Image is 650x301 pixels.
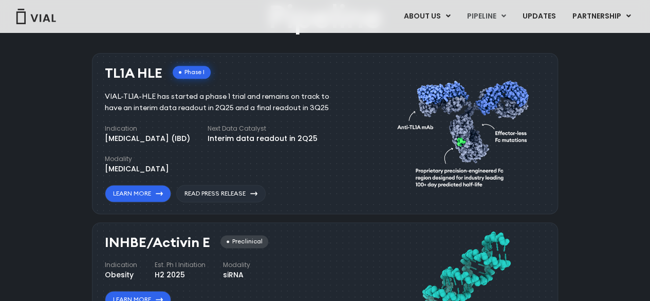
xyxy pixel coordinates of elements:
[564,8,639,25] a: PARTNERSHIPMenu Toggle
[105,124,190,133] h4: Indication
[514,8,564,25] a: UPDATES
[208,124,318,133] h4: Next Data Catalyst
[105,154,169,164] h4: Modality
[155,270,206,280] div: H2 2025
[223,260,250,270] h4: Modality
[459,8,514,25] a: PIPELINEMenu Toggle
[223,270,250,280] div: siRNA
[208,133,318,144] div: Interim data readout in 2Q25
[220,235,268,248] div: Preclinical
[105,91,345,114] div: VIAL-TL1A-HLE has started a phase 1 trial and remains on track to have an interim data readout in...
[155,260,206,270] h4: Est. Ph I Initiation
[105,133,190,144] div: [MEDICAL_DATA] (IBD)
[176,185,266,202] a: Read Press Release
[173,66,211,79] div: Phase I
[397,61,535,202] img: TL1A antibody diagram.
[105,164,169,174] div: [MEDICAL_DATA]
[105,66,162,81] h3: TL1A HLE
[396,8,458,25] a: ABOUT USMenu Toggle
[105,185,171,202] a: Learn More
[105,235,210,250] h3: INHBE/Activin E
[105,260,137,270] h4: Indication
[105,270,137,280] div: Obesity
[15,9,57,24] img: Vial Logo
